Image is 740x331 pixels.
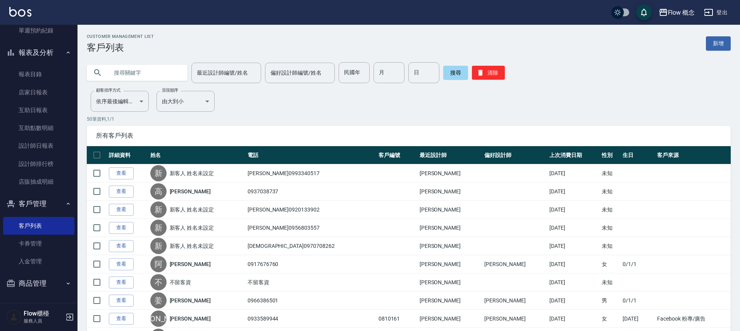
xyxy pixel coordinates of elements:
button: 商品管理 [3,273,74,293]
div: 依序最後編輯時間 [91,91,149,112]
div: 由大到小 [157,91,215,112]
button: 搜尋 [443,66,468,80]
a: [PERSON_NAME] [170,315,211,322]
td: [PERSON_NAME] [482,310,547,328]
a: 查看 [109,313,134,325]
a: 查看 [109,276,134,288]
td: [PERSON_NAME]0956803557 [246,219,377,237]
td: 未知 [600,183,621,201]
a: 查看 [109,222,134,234]
input: 搜尋關鍵字 [108,62,181,83]
td: 0933589944 [246,310,377,328]
th: 詳細資料 [107,146,148,164]
h5: Flow櫃檯 [24,310,63,317]
td: 男 [600,292,621,310]
td: 未知 [600,273,621,292]
a: 報表目錄 [3,65,74,83]
img: Person [6,309,22,325]
th: 客戶來源 [655,146,731,164]
a: [PERSON_NAME] [170,260,211,268]
div: 新 [150,220,167,236]
td: [PERSON_NAME] [418,164,483,183]
td: [DATE] [547,164,600,183]
td: 0810161 [377,310,418,328]
label: 顧客排序方式 [96,87,120,93]
a: 新客人 姓名未設定 [170,206,214,213]
h3: 客戶列表 [87,42,154,53]
td: [PERSON_NAME] [418,310,483,328]
td: [PERSON_NAME] [418,273,483,292]
td: [PERSON_NAME] [418,255,483,273]
th: 客戶編號 [377,146,418,164]
button: Flow 概念 [656,5,698,20]
th: 上次消費日期 [547,146,600,164]
a: 設計師日報表 [3,137,74,155]
td: [PERSON_NAME] [418,219,483,237]
div: [PERSON_NAME] [150,311,167,327]
div: 姜 [150,292,167,309]
a: 查看 [109,167,134,179]
a: 不留客資 [170,278,191,286]
button: 清除 [472,66,505,80]
a: 單週預約紀錄 [3,22,74,39]
td: 未知 [600,237,621,255]
td: 未知 [600,164,621,183]
a: 查看 [109,240,134,252]
td: [PERSON_NAME] [418,292,483,310]
td: 未知 [600,219,621,237]
td: [PERSON_NAME]0920133902 [246,201,377,219]
td: [PERSON_NAME] [482,292,547,310]
td: Facebook 粉專/廣告 [655,310,731,328]
div: 高 [150,183,167,200]
th: 姓名 [148,146,246,164]
a: 查看 [109,186,134,198]
td: [PERSON_NAME] [418,237,483,255]
td: [PERSON_NAME] [418,183,483,201]
th: 性別 [600,146,621,164]
td: 0966386501 [246,292,377,310]
td: [PERSON_NAME] [418,201,483,219]
a: 新增 [706,36,731,51]
a: 新客人 姓名未設定 [170,169,214,177]
a: 客戶列表 [3,217,74,235]
p: 服務人員 [24,317,63,324]
h2: Customer Management List [87,34,154,39]
td: [DATE] [547,219,600,237]
td: 0917676760 [246,255,377,273]
th: 最近設計師 [418,146,483,164]
div: 新 [150,165,167,181]
div: 不 [150,274,167,290]
div: 新 [150,238,167,254]
a: [PERSON_NAME] [170,297,211,304]
th: 電話 [246,146,377,164]
td: 0/1/1 [621,255,655,273]
a: 店家日報表 [3,84,74,101]
a: 查看 [109,295,134,307]
td: 女 [600,310,621,328]
a: 設計師排行榜 [3,155,74,173]
a: 卡券管理 [3,235,74,253]
td: [PERSON_NAME] [482,255,547,273]
button: 登出 [701,5,731,20]
td: [PERSON_NAME]0993340517 [246,164,377,183]
td: 不留客資 [246,273,377,292]
td: 女 [600,255,621,273]
td: [DATE] [547,183,600,201]
p: 50 筆資料, 1 / 1 [87,116,731,123]
td: [DATE] [547,201,600,219]
td: [DATE] [547,237,600,255]
a: 新客人 姓名未設定 [170,242,214,250]
img: Logo [9,7,31,17]
a: 店販抽成明細 [3,173,74,191]
td: [DATE] [547,255,600,273]
a: [PERSON_NAME] [170,188,211,195]
span: 所有客戶列表 [96,132,721,140]
td: [DATE] [547,310,600,328]
a: 查看 [109,258,134,270]
div: Flow 概念 [668,8,695,17]
td: 0937038737 [246,183,377,201]
div: 阿 [150,256,167,272]
div: 新 [150,201,167,218]
button: 報表及分析 [3,43,74,63]
td: [DEMOGRAPHIC_DATA]0970708262 [246,237,377,255]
